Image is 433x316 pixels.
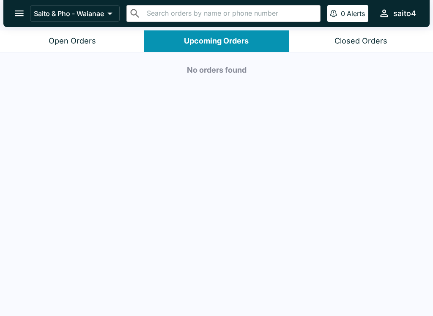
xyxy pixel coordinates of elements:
[49,36,96,46] div: Open Orders
[393,8,416,19] div: saito4
[184,36,249,46] div: Upcoming Orders
[8,3,30,24] button: open drawer
[30,5,120,22] button: Saito & Pho - Waianae
[34,9,104,18] p: Saito & Pho - Waianae
[375,4,419,22] button: saito4
[144,8,317,19] input: Search orders by name or phone number
[341,9,345,18] p: 0
[347,9,365,18] p: Alerts
[334,36,387,46] div: Closed Orders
